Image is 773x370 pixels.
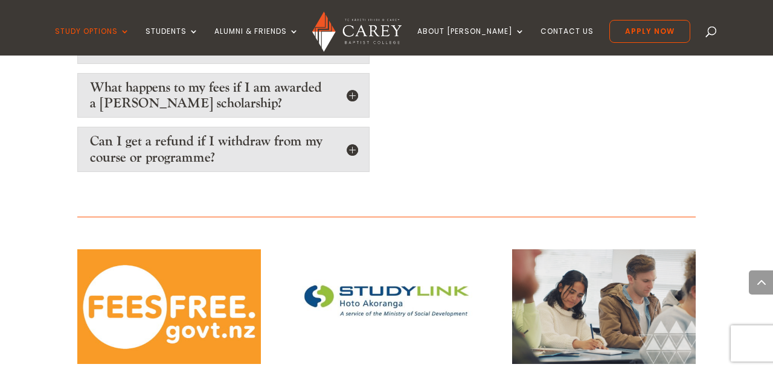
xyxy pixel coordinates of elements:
a: About [PERSON_NAME] [417,27,525,56]
img: Carey Baptist College [312,11,401,52]
h5: What happens to my fees if I am awarded a [PERSON_NAME] scholarship? [90,80,357,112]
a: Apply Now [609,20,690,43]
a: Carey students in class [512,354,696,368]
a: Contact Us [540,27,594,56]
h5: Can my [DEMOGRAPHIC_DATA] or employer pay my fees? [90,25,357,57]
a: Study Options [55,27,130,56]
h5: Can I get a refund if I withdraw from my course or programme? [90,133,357,165]
img: Link to StudyLink site [295,249,478,352]
a: Alumni & Friends [214,27,299,56]
img: Carey students in class [512,249,696,364]
img: Link to FeesFree page [77,249,261,364]
a: Students [146,27,199,56]
a: Link to FeesFree page [77,354,261,368]
a: Link to StudyLink site [295,342,478,356]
